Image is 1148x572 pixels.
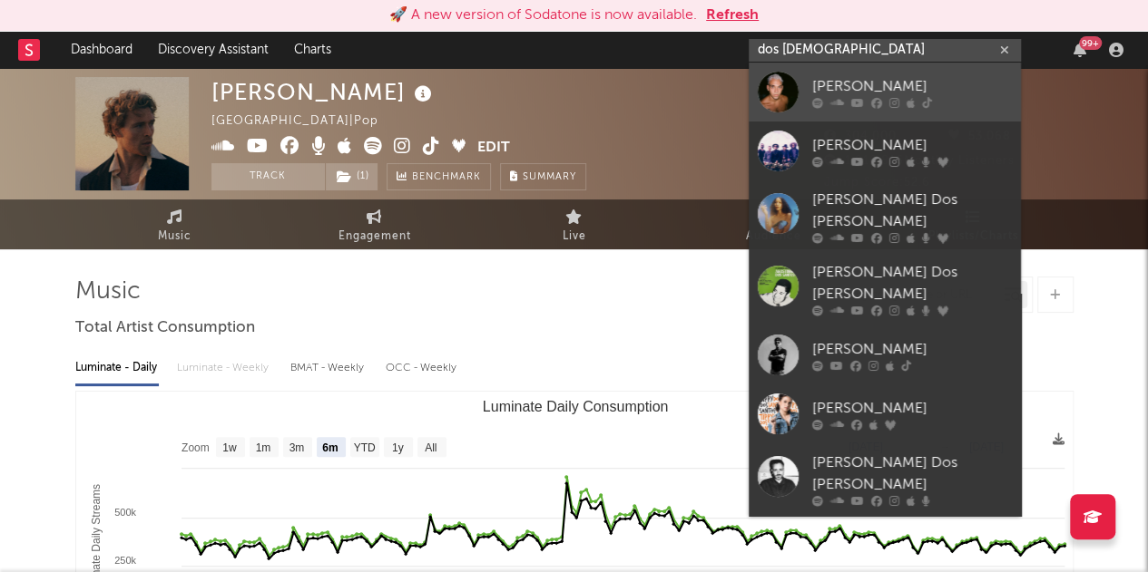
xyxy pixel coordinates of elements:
a: Benchmark [387,163,491,190]
a: [PERSON_NAME] [749,384,1021,443]
button: Track [211,163,325,190]
span: Live [563,226,586,247]
a: Charts [281,32,344,68]
a: Audience [674,199,874,249]
button: Refresh [706,5,759,26]
text: All [425,441,437,454]
button: Summary [500,163,586,190]
a: Dashboard [58,32,145,68]
a: [PERSON_NAME] [749,325,1021,384]
span: Summary [523,172,576,182]
div: 99 + [1079,36,1102,50]
text: Zoom [182,441,210,454]
text: 250k [114,555,136,566]
span: Total Artist Consumption [75,317,255,339]
button: Edit [477,137,510,160]
button: 99+ [1074,43,1086,57]
a: Music [75,199,275,249]
a: Live [475,199,674,249]
div: BMAT - Weekly [290,353,368,383]
text: 6m [322,441,338,454]
text: 500k [114,507,136,518]
div: [PERSON_NAME] Dos [PERSON_NAME] [812,189,1012,233]
span: Music [158,226,191,247]
text: YTD [353,441,375,454]
div: [PERSON_NAME] [211,77,437,107]
text: 1m [255,441,270,454]
a: Discovery Assistant [145,32,281,68]
div: 🚀 A new version of Sodatone is now available. [389,5,697,26]
a: Engagement [275,199,475,249]
div: [PERSON_NAME] Dos [PERSON_NAME] [812,262,1012,305]
span: Audience [746,226,801,247]
text: 3m [289,441,304,454]
span: ( 1 ) [325,163,378,190]
a: [PERSON_NAME] [749,63,1021,121]
a: [PERSON_NAME] [749,121,1021,180]
button: (1) [326,163,378,190]
div: [GEOGRAPHIC_DATA] | Pop [211,111,399,132]
text: 1w [222,441,237,454]
div: [PERSON_NAME] Dos [PERSON_NAME] [812,452,1012,496]
input: Search for artists [749,39,1021,62]
div: Luminate - Daily [75,353,159,383]
a: [PERSON_NAME] Dos [PERSON_NAME] [749,180,1021,253]
a: [PERSON_NAME] Dos [PERSON_NAME] [749,253,1021,325]
div: [PERSON_NAME] [812,397,1012,419]
span: Benchmark [412,167,481,189]
text: Luminate Daily Consumption [482,399,668,414]
span: Engagement [339,226,411,247]
div: [PERSON_NAME] [812,75,1012,97]
text: 1y [391,441,403,454]
a: [PERSON_NAME] Dos [PERSON_NAME] [749,443,1021,516]
div: OCC - Weekly [386,353,458,383]
div: [PERSON_NAME] [812,338,1012,360]
div: [PERSON_NAME] [812,134,1012,156]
